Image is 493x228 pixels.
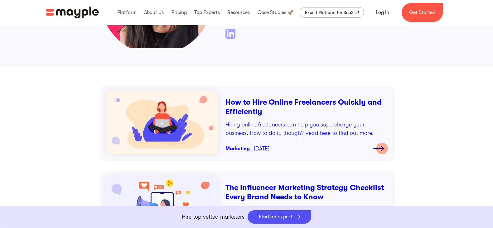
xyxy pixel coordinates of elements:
p: [DATE] [254,145,269,153]
p: Hiring online freelancers can help you supercharge your business. How to do it, though? Read here... [225,121,388,137]
div: Pricing [170,2,188,22]
p: Hire top vetted marketers [182,213,244,221]
a: Expert Platform for SaaS [300,7,364,18]
img: Article Thumbnail [106,91,218,154]
div: Expert Platform for SaaS [305,9,354,16]
h5: Marketing [225,146,250,152]
div: About Us [143,2,165,22]
a: home [46,7,99,18]
div: Resources [226,2,251,22]
img: Mayple logo [46,7,99,18]
h3: The Influencer Marketing Strategy Checklist Every Brand Needs to Know [225,183,388,202]
a: Log In [368,5,397,20]
div: Top Experts [193,2,221,22]
div: Find an expert [259,214,293,220]
a: Get Started [402,3,443,22]
div: Platform [116,2,138,22]
h3: How to Hire Online Freelancers Quickly and Efficiently [225,97,388,116]
a: How to Hire Online Freelancers Quickly and EfficientlyHiring online freelancers can help you supe... [106,91,388,154]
